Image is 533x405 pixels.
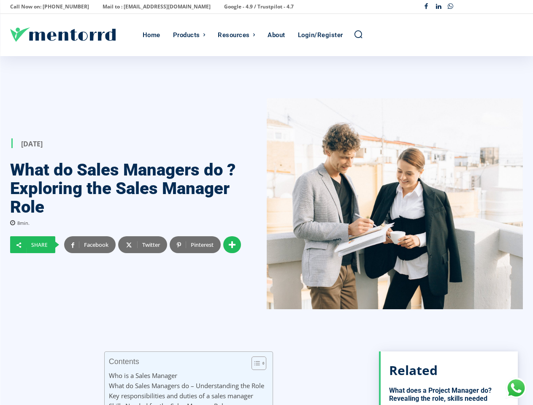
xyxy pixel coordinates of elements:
[103,1,211,13] p: Mail to : [EMAIL_ADDRESS][DOMAIN_NAME]
[506,378,527,399] div: Chat with Us
[26,243,55,248] div: Share
[138,14,165,56] a: Home
[169,14,210,56] a: Products
[186,236,221,253] div: Pinterest
[137,236,167,253] div: Twitter
[17,220,20,226] span: 8
[20,220,30,226] span: min.
[10,161,241,216] h1: What do Sales Managers do ? Exploring the Sales Manager Role
[118,236,167,253] a: Twitter
[389,386,492,402] a: What does a Project Manager do? Revealing the role, skills needed
[109,381,264,391] a: What do Sales Managers do – Understanding the Role
[214,14,259,56] a: Resources
[420,1,433,13] a: Facebook
[298,14,343,56] div: Login/Register
[64,236,116,253] a: Facebook
[218,14,250,56] div: Resources
[389,364,438,377] h3: Related
[173,14,200,56] div: Products
[268,14,285,56] div: About
[109,391,253,401] a: Key responsibilities and duties of a sales manager
[10,1,89,13] p: Call Now on: [PHONE_NUMBER]
[433,1,445,13] a: Linkedin
[79,236,116,253] div: Facebook
[444,1,457,13] a: Whatsapp
[109,370,177,381] a: Who is a Sales Manager
[21,139,43,148] time: [DATE]
[294,14,347,56] a: Login/Register
[263,14,289,56] a: About
[10,27,138,42] a: Logo
[354,30,363,39] a: Search
[170,236,221,253] a: Pinterest
[224,1,294,13] p: Google - 4.9 / Trustpilot - 4.7
[109,357,139,366] p: Contents
[245,356,264,370] a: Toggle Table of Content
[143,14,160,56] div: Home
